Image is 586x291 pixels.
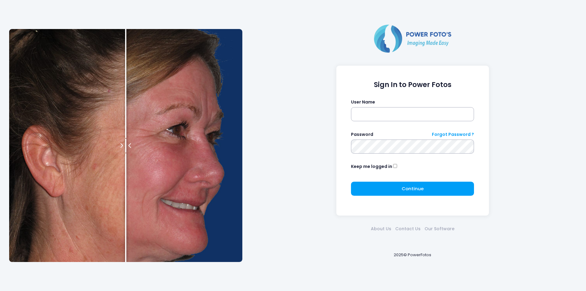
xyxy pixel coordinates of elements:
[351,99,375,105] label: User Name
[422,226,456,232] a: Our Software
[369,226,393,232] a: About Us
[393,226,422,232] a: Contact Us
[371,23,454,54] img: Logo
[351,131,373,138] label: Password
[432,131,474,138] a: Forgot Password ?
[351,182,474,196] button: Continue
[351,81,474,89] h1: Sign In to Power Fotos
[248,242,577,268] div: 2025© PowerFotos
[351,163,392,170] label: Keep me logged in
[402,185,424,192] span: Continue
